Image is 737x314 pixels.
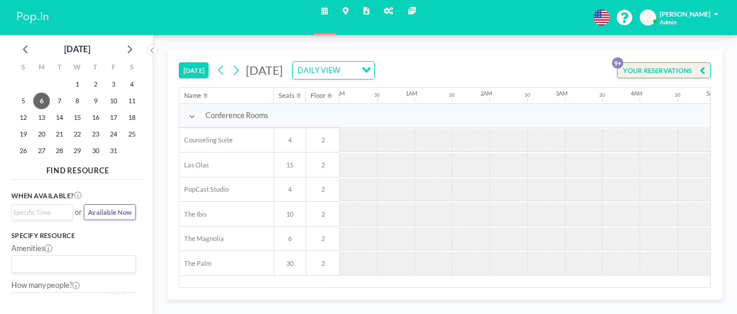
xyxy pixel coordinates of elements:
[599,93,605,99] div: 30
[123,61,141,76] div: S
[75,208,82,217] span: or
[69,126,86,142] span: Wednesday, October 22, 2025
[15,142,31,159] span: Sunday, October 26, 2025
[11,162,144,175] h4: FIND RESOURCE
[87,109,104,126] span: Thursday, October 16, 2025
[306,185,339,194] span: 2
[33,142,50,159] span: Monday, October 27, 2025
[105,126,122,142] span: Friday, October 24, 2025
[617,62,711,79] button: YOUR RESERVATIONS9+
[69,76,86,93] span: Wednesday, October 1, 2025
[311,91,325,100] div: Floor
[274,136,306,144] span: 4
[675,93,681,99] div: 30
[293,62,374,79] div: Search for option
[51,93,68,109] span: Tuesday, October 7, 2025
[124,126,140,142] span: Saturday, October 25, 2025
[68,61,86,76] div: W
[524,93,530,99] div: 30
[13,207,66,217] input: Search for option
[306,259,339,268] span: 2
[87,93,104,109] span: Thursday, October 9, 2025
[32,61,50,76] div: M
[179,62,208,79] button: [DATE]
[87,61,105,76] div: T
[11,231,136,240] h3: Specify resource
[15,126,31,142] span: Sunday, October 19, 2025
[105,76,122,93] span: Friday, October 3, 2025
[15,93,31,109] span: Sunday, October 5, 2025
[14,61,32,76] div: S
[88,208,132,216] span: Available Now
[660,10,710,18] span: [PERSON_NAME]
[660,19,676,26] span: Admin
[69,109,86,126] span: Wednesday, October 15, 2025
[631,90,643,97] div: 4AM
[13,258,129,271] input: Search for option
[179,161,209,169] span: Las Olas
[15,109,31,126] span: Sunday, October 12, 2025
[374,93,380,99] div: 30
[87,126,104,142] span: Thursday, October 23, 2025
[406,90,417,97] div: 1AM
[184,91,201,100] div: Name
[124,76,140,93] span: Saturday, October 4, 2025
[279,91,295,100] div: Seats
[69,93,86,109] span: Wednesday, October 8, 2025
[643,14,653,22] span: KO
[306,136,339,144] span: 2
[179,185,229,194] span: PopCast Studio
[449,93,455,99] div: 30
[33,109,50,126] span: Monday, October 13, 2025
[274,234,306,243] span: 6
[84,204,137,221] button: Available Now
[33,126,50,142] span: Monday, October 20, 2025
[50,61,68,76] div: T
[11,244,52,253] label: Amenities
[179,234,224,243] span: The Magnolia
[179,259,211,268] span: The Palm
[64,41,90,58] div: [DATE]
[274,185,306,194] span: 4
[274,161,306,169] span: 15
[51,142,68,159] span: Tuesday, October 28, 2025
[124,109,140,126] span: Saturday, October 18, 2025
[179,136,233,144] span: Counseling Suite
[306,210,339,218] span: 2
[113,292,125,308] button: -
[246,63,283,77] span: [DATE]
[105,61,122,76] div: F
[105,93,122,109] span: Friday, October 10, 2025
[12,256,135,273] div: Search for option
[105,142,122,159] span: Friday, October 31, 2025
[87,76,104,93] span: Thursday, October 2, 2025
[306,161,339,169] span: 2
[51,109,68,126] span: Tuesday, October 14, 2025
[15,8,50,27] img: organization-logo
[125,292,136,308] button: +
[556,90,568,97] div: 3AM
[105,109,122,126] span: Friday, October 17, 2025
[12,205,72,220] div: Search for option
[274,210,306,218] span: 10
[33,93,50,109] span: Monday, October 6, 2025
[51,126,68,142] span: Tuesday, October 21, 2025
[343,64,355,77] input: Search for option
[205,111,268,120] span: Conference Rooms
[69,142,86,159] span: Wednesday, October 29, 2025
[706,90,718,97] div: 5AM
[306,234,339,243] span: 2
[274,259,306,268] span: 30
[124,93,140,109] span: Saturday, October 11, 2025
[480,90,492,97] div: 2AM
[87,142,104,159] span: Thursday, October 30, 2025
[11,281,80,290] label: How many people?
[612,57,624,68] p: 9+
[179,210,207,218] span: The Ibis
[295,64,341,77] span: DAILY VIEW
